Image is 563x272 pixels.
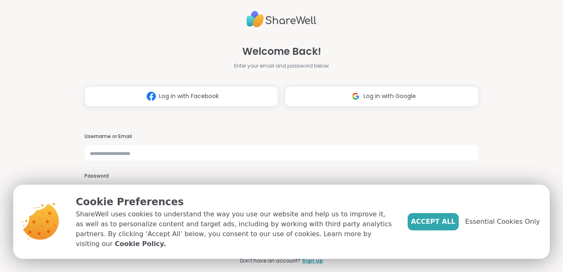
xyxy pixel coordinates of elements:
img: ShareWell Logo [246,7,317,31]
span: Accept All [411,217,455,227]
p: Cookie Preferences [76,195,394,209]
span: Essential Cookies Only [465,217,540,227]
button: Accept All [408,213,459,230]
img: ShareWell Logomark [348,89,364,104]
span: Log in with Google [364,92,416,101]
button: Log in with Facebook [84,86,278,107]
h3: Username or Email [84,133,479,140]
span: Don't have an account? [240,257,300,265]
span: Enter your email and password below [234,62,329,70]
button: Log in with Google [285,86,479,107]
p: ShareWell uses cookies to understand the way you use our website and help us to improve it, as we... [76,209,394,249]
img: ShareWell Logomark [143,89,159,104]
span: Log in with Facebook [159,92,219,101]
h3: Password [84,173,479,180]
a: Cookie Policy. [115,239,166,249]
span: Welcome Back! [242,44,321,59]
a: Sign up [302,257,323,265]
